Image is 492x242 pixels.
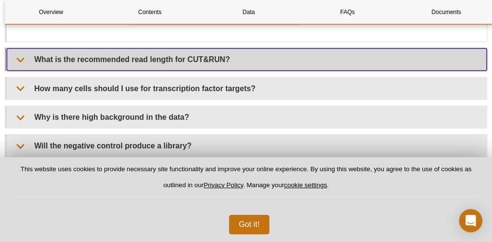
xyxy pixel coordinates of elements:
[229,215,269,234] button: Got it!
[401,0,492,24] a: Documents
[7,48,487,70] summary: What is the recommended read length for CUT&RUN?
[7,135,487,157] summary: Will the negative control produce a library?
[104,0,195,24] a: Contents
[203,0,294,24] a: Data
[16,165,476,197] p: This website uses cookies to provide necessary site functionality and improve your online experie...
[459,209,482,232] div: Open Intercom Messenger
[204,181,243,189] a: Privacy Policy
[5,0,97,24] a: Overview
[284,181,327,189] button: cookie settings
[302,0,393,24] a: FAQs
[7,106,487,128] summary: Why is there high background in the data?
[7,78,487,99] summary: How many cells should I use for transcription factor targets?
